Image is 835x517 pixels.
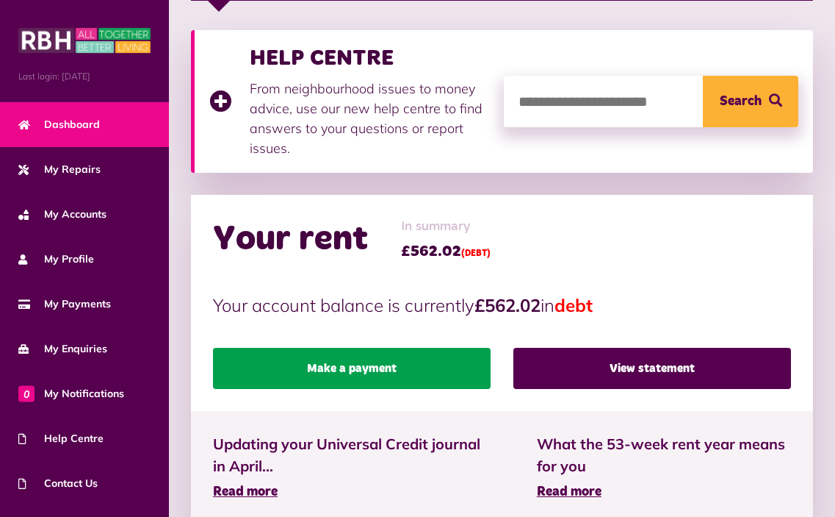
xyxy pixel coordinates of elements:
button: Search [703,76,798,127]
span: Help Centre [18,431,104,446]
span: My Notifications [18,386,124,402]
p: Your account balance is currently in [213,292,791,318]
span: Search [720,76,762,127]
a: What the 53-week rent year means for you Read more [537,433,791,502]
span: 0 [18,385,35,402]
p: From neighbourhood issues to money advice, use our new help centre to find answers to your questi... [250,79,489,158]
span: Last login: [DATE] [18,70,151,83]
span: Dashboard [18,117,100,132]
strong: £562.02 [474,294,541,316]
a: Updating your Universal Credit journal in April... Read more [213,433,493,502]
span: Read more [213,485,278,499]
span: What the 53-week rent year means for you [537,433,791,477]
a: Make a payment [213,348,491,389]
h2: Your rent [213,218,368,261]
span: (DEBT) [461,249,491,258]
img: MyRBH [18,26,151,55]
span: My Repairs [18,162,101,177]
span: In summary [401,217,491,237]
span: My Profile [18,252,94,267]
span: Updating your Universal Credit journal in April... [213,433,493,477]
span: My Enquiries [18,341,107,357]
span: My Accounts [18,207,106,222]
span: My Payments [18,296,111,312]
a: View statement [513,348,791,389]
span: Read more [537,485,601,499]
h3: HELP CENTRE [250,45,489,71]
span: £562.02 [401,240,491,263]
span: Contact Us [18,476,98,491]
span: debt [554,294,593,316]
